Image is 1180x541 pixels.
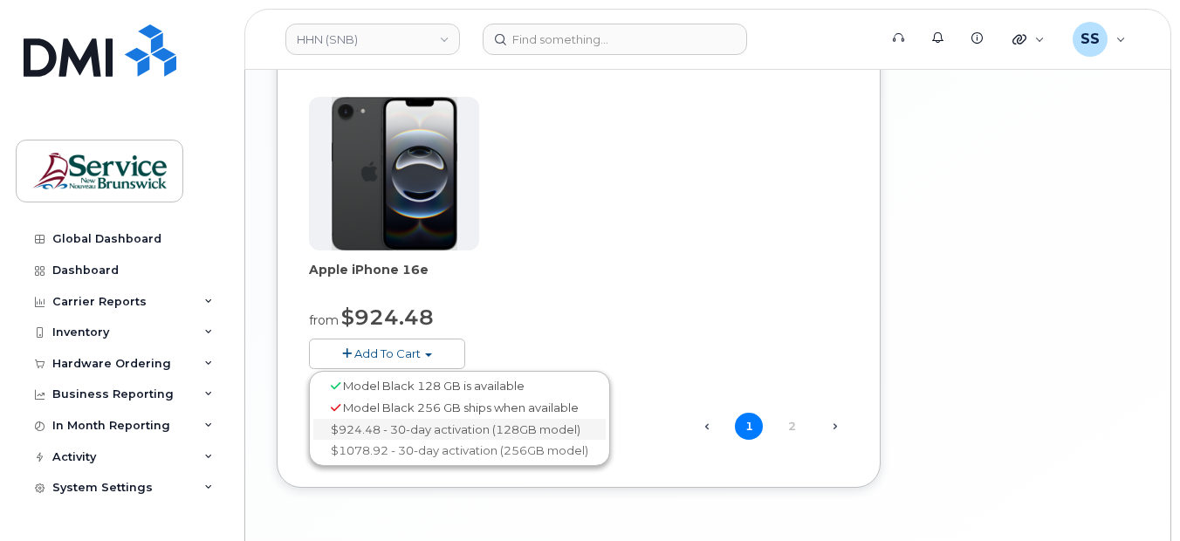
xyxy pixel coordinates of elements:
img: iphone16e.png [332,97,457,250]
span: Model Black 256 GB ships when available [343,401,579,414]
div: Sullivan, Steve (SNB) [1060,22,1138,57]
a: $924.48 - 30-day activation (128GB model) [313,419,606,441]
button: Add To Cart [309,339,465,369]
a: 2 [778,413,806,440]
a: Next → [820,415,848,438]
a: HHN (SNB) [285,24,460,55]
span: SS [1081,29,1100,50]
span: Model Black 128 GB is available [343,379,525,393]
div: Quicklinks [1000,22,1057,57]
span: Add To Cart [354,346,421,360]
div: Apple iPhone 16e [309,261,479,296]
input: Find something... [483,24,747,55]
span: $924.48 [341,305,434,330]
span: 1 [735,413,763,440]
small: from [309,312,339,328]
a: $1078.92 - 30-day activation (256GB model) [313,440,606,462]
span: ← Previous [692,415,720,438]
